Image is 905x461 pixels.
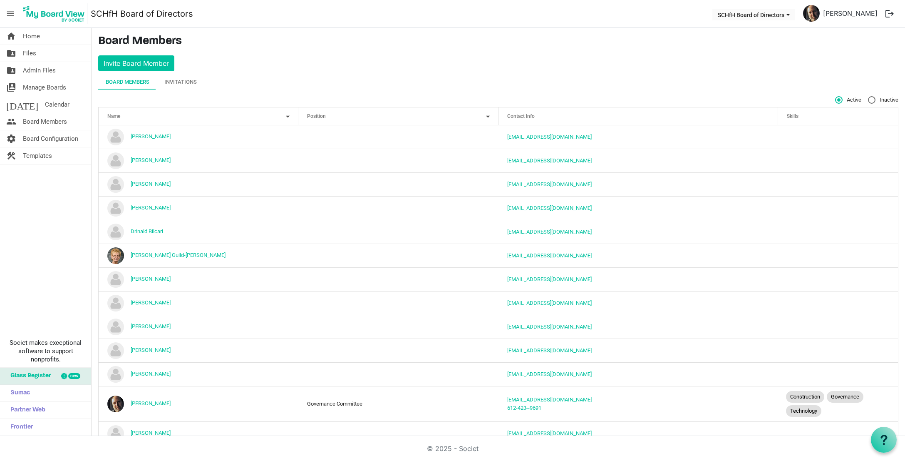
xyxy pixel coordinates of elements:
a: [PERSON_NAME] [131,400,171,406]
img: no-profile-picture.svg [107,224,124,240]
td: column header Position [298,421,498,445]
a: [PERSON_NAME] [131,204,171,211]
td: is template cell column header Skills [778,421,898,445]
td: Robert Avvampato is template cell column header Name [99,362,298,386]
td: wrightmichele13@gmail.com is template cell column header Contact Info [498,291,778,315]
td: Alison Hunt is template cell column header Name [99,125,298,149]
a: Drinald Bilcari [131,228,163,234]
td: Harrie Stevens is template cell column header Name [99,267,298,291]
a: [EMAIL_ADDRESS][DOMAIN_NAME] [507,430,592,436]
a: [PERSON_NAME] [131,347,171,353]
td: is template cell column header Skills [778,291,898,315]
span: Contact Info [507,113,535,119]
a: [EMAIL_ADDRESS][DOMAIN_NAME] [507,300,592,306]
button: Invite Board Member [98,55,174,71]
td: Michele Wright is template cell column header Name [99,291,298,315]
span: Templates [23,147,52,164]
span: Societ makes exceptional software to support nonprofits. [4,339,87,364]
span: Calendar [45,96,69,113]
td: alisonmhunt1@gmail.com is template cell column header Contact Info [498,125,778,149]
td: is template cell column header Skills [778,315,898,339]
span: Position [307,113,326,119]
a: [PERSON_NAME] Guild-[PERSON_NAME] [131,252,226,258]
span: Skills [787,113,798,119]
td: column header Position [298,125,498,149]
img: no-profile-picture.svg [107,319,124,335]
td: is template cell column header Skills [778,172,898,196]
a: [PERSON_NAME] [131,276,171,282]
td: column header Position [298,291,498,315]
td: Mike Rawleigh is template cell column header Name [99,315,298,339]
a: My Board View Logo [20,3,91,24]
span: Name [107,113,120,119]
td: is template cell column header Skills [778,339,898,362]
span: Files [23,45,36,62]
div: tab-header [98,75,898,90]
td: is template cell column header Skills [778,220,898,244]
h3: Board Members [98,35,898,49]
td: scutler@stny.rr.com is template cell column header Contact Info [498,172,778,196]
span: Sumac [6,385,30,401]
td: column header Position [298,244,498,267]
span: folder_shared [6,45,16,62]
a: [PERSON_NAME] [131,157,171,163]
img: no-profile-picture.svg [107,176,124,193]
a: [PERSON_NAME] [131,299,171,306]
td: is template cell column header Skills [778,196,898,220]
td: column header Position [298,220,498,244]
td: column header Position [298,339,498,362]
img: My Board View Logo [20,3,87,24]
img: no-profile-picture.svg [107,129,124,145]
td: Governance Committee column header Position [298,386,498,421]
span: Board Configuration [23,130,78,147]
a: SCHfH Board of Directors [91,5,193,22]
span: Partner Web [6,402,45,419]
a: [EMAIL_ADDRESS][DOMAIN_NAME] [507,205,592,211]
td: ssayre@habitatcorning.org612-423--9691 is template cell column header Contact Info [498,386,778,421]
td: is template cell column header Skills [778,125,898,149]
td: Buddy Cutler is template cell column header Name [99,172,298,196]
a: [EMAIL_ADDRESS][DOMAIN_NAME] [507,371,592,377]
a: [PERSON_NAME] [131,133,171,140]
td: column header Position [298,315,498,339]
td: Steve Daniels is template cell column header Name [99,421,298,445]
img: no-profile-picture.svg [107,342,124,359]
img: OdoFlBhvpqldIb-P7DSP__0e_FQEGjDop-zdg6bAjxMQkRQHUP05SVAWdTjSztsLK7yiDQnaGncWXRcj43Amrg_thumb.png [107,247,124,264]
a: [PERSON_NAME] [131,323,171,329]
td: Drinald Bilcari is template cell column header Name [99,220,298,244]
td: barryanninc@gmail.com is template cell column header Contact Info [498,149,778,172]
a: [PERSON_NAME] [131,371,171,377]
td: column header Position [298,196,498,220]
a: [EMAIL_ADDRESS][DOMAIN_NAME] [507,252,592,259]
span: home [6,28,16,45]
td: drinaldbilcari@gmail.com is template cell column header Contact Info [498,220,778,244]
td: Faye Guild-Nash is template cell column header Name [99,244,298,267]
td: is template cell column header Skills [778,362,898,386]
button: SCHfH Board of Directors dropdownbutton [712,9,795,20]
td: column header Position [298,149,498,172]
td: phil.kruger@thedunngroup.com is template cell column header Contact Info [498,339,778,362]
a: © 2025 - Societ [427,444,479,453]
img: no-profile-picture.svg [107,152,124,169]
td: Desiree O'Rourke is template cell column header Name [99,196,298,220]
td: ConstructionGovernanceTechnology is template cell column header Skills [778,386,898,421]
img: no-profile-picture.svg [107,271,124,288]
img: no-profile-picture.svg [107,200,124,217]
td: Barry Nicholson is template cell column header Name [99,149,298,172]
span: folder_shared [6,62,16,79]
a: [EMAIL_ADDRESS][DOMAIN_NAME] [507,396,592,403]
span: people [6,113,16,130]
span: Board Members [23,113,67,130]
span: [DATE] [6,96,38,113]
img: no-profile-picture.svg [107,295,124,311]
a: [PERSON_NAME] [820,5,881,22]
td: ravvampato@chemungcanal.com is template cell column header Contact Info [498,362,778,386]
td: Scott Sayre is template cell column header Name [99,386,298,421]
td: column header Position [298,267,498,291]
a: [EMAIL_ADDRESS][DOMAIN_NAME] [507,181,592,187]
a: [EMAIL_ADDRESS][DOMAIN_NAME] [507,276,592,282]
span: Active [835,96,861,104]
td: column header Position [298,172,498,196]
td: Phillip Kruger is template cell column header Name [99,339,298,362]
div: Board Members [106,78,149,86]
